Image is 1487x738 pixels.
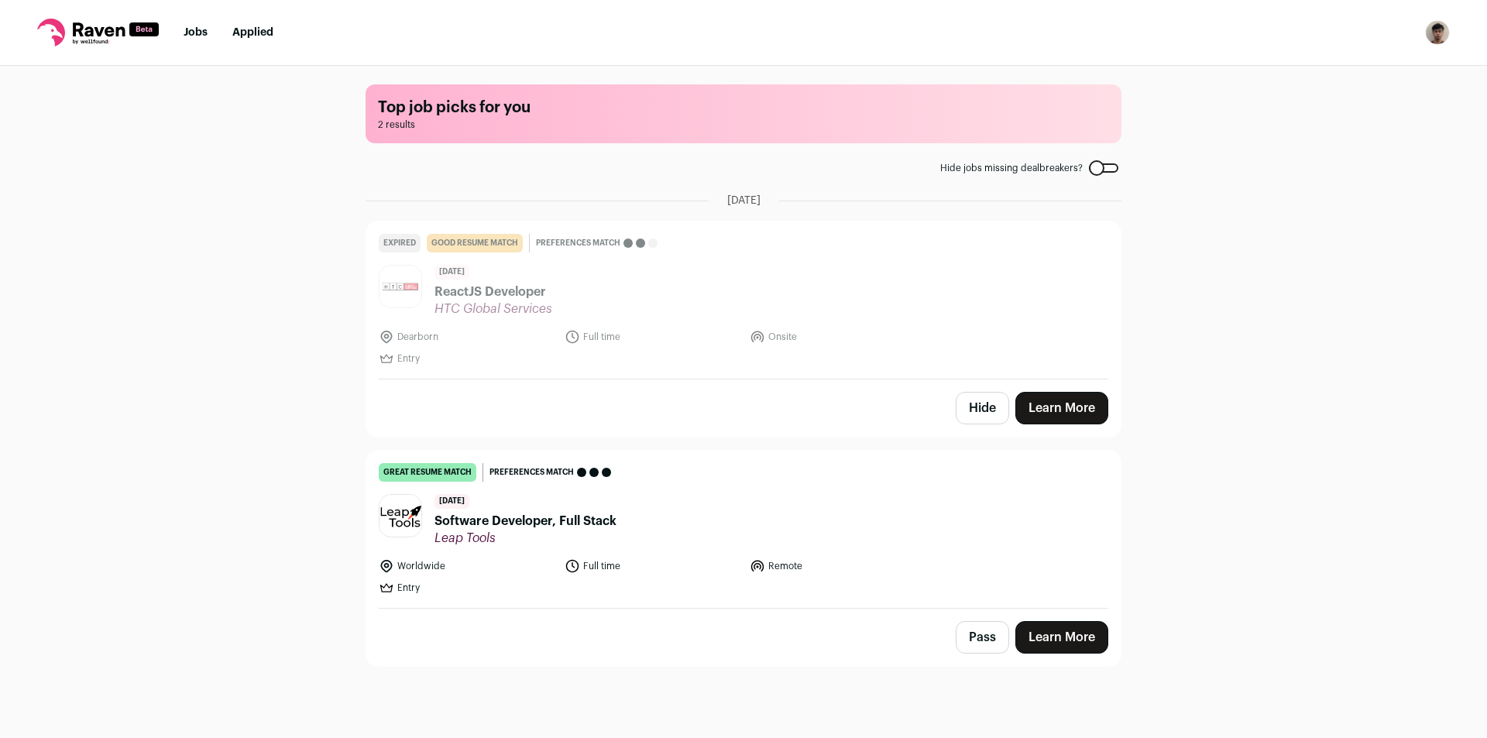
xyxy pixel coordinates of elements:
span: HTC Global Services [434,301,552,317]
img: 5b714257632ac2fcbfcff1a43ab02bcefb26d90596afad38863f49e22a77e90d.jpg [379,266,421,307]
li: Dearborn [379,329,555,345]
img: bfcbab2c7c09feba882793d09667f704fc773f86a84467dedb74b637d4c10bef.jpg [379,495,421,537]
div: Expired [379,234,421,252]
span: Preferences match [536,235,620,251]
span: [DATE] [434,494,469,509]
span: [DATE] [434,265,469,280]
div: good resume match [427,234,523,252]
span: Hide jobs missing dealbreakers? [940,162,1083,174]
li: Full time [565,329,741,345]
a: great resume match Preferences match [DATE] Software Developer, Full Stack Leap Tools Worldwide F... [366,451,1121,608]
button: Hide [956,392,1009,424]
li: Entry [379,580,555,596]
span: ReactJS Developer [434,283,552,301]
li: Worldwide [379,558,555,574]
a: Jobs [184,27,208,38]
span: Preferences match [489,465,574,480]
a: Learn More [1015,392,1108,424]
div: great resume match [379,463,476,482]
li: Entry [379,351,555,366]
span: [DATE] [727,193,761,208]
span: Software Developer, Full Stack [434,512,616,530]
img: 16528010-medium_jpg [1425,20,1450,45]
button: Pass [956,621,1009,654]
a: Learn More [1015,621,1108,654]
a: Expired good resume match Preferences match [DATE] ReactJS Developer HTC Global Services Dearborn... [366,221,1121,379]
li: Full time [565,558,741,574]
span: Leap Tools [434,530,616,546]
li: Remote [750,558,926,574]
a: Applied [232,27,273,38]
li: Onsite [750,329,926,345]
span: 2 results [378,118,1109,131]
button: Open dropdown [1425,20,1450,45]
h1: Top job picks for you [378,97,1109,118]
